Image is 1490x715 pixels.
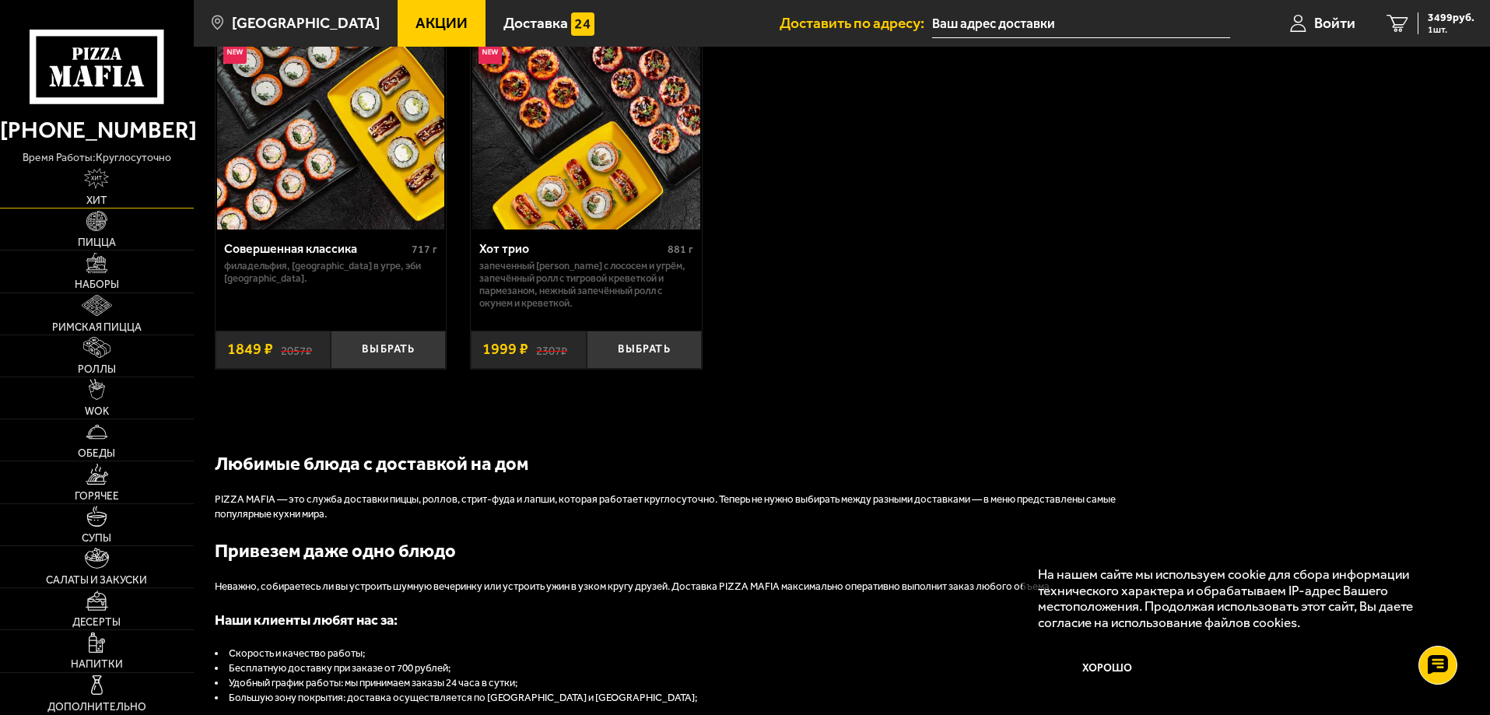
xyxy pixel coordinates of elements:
[471,2,702,230] a: АкционныйНовинкаХот трио
[932,9,1230,38] input: Ваш адрес доставки
[82,533,111,544] span: Супы
[72,617,121,628] span: Десерты
[71,659,123,670] span: Напитки
[85,406,109,417] span: WOK
[215,676,1148,691] li: Удобный график работы: мы принимаем заказы 24 часа в сутки;
[75,279,119,290] span: Наборы
[52,322,142,333] span: Римская пицца
[86,195,107,206] span: Хит
[1428,25,1474,34] span: 1 шт.
[668,243,693,256] span: 881 г
[75,491,119,502] span: Горячее
[215,492,1148,522] p: PIZZA MAFIA — это служба доставки пиццы, роллов, стрит-фуда и лапши, которая работает круглосуточ...
[571,12,594,36] img: 15daf4d41897b9f0e9f617042186c801.svg
[503,16,568,30] span: Доставка
[482,342,528,357] span: 1999 ₽
[415,16,468,30] span: Акции
[780,16,932,30] span: Доставить по адресу:
[412,243,437,256] span: 717 г
[1038,646,1178,692] button: Хорошо
[215,661,1148,676] li: Бесплатную доставку при заказе от 700 рублей;
[215,691,1148,706] li: Большую зону покрытия: доставка осуществляется по [GEOGRAPHIC_DATA] и [GEOGRAPHIC_DATA];
[331,331,446,369] button: Выбрать
[215,612,398,629] span: Наши клиенты любят нас за:
[215,580,1148,594] p: Неважно, собираетесь ли вы устроить шумную вечеринку или устроить ужин в узком кругу друзей. Дост...
[215,647,1148,661] li: Скорость и качество работы;
[479,241,664,256] div: Хот трио
[224,260,438,285] p: Филадельфия, [GEOGRAPHIC_DATA] в угре, Эби [GEOGRAPHIC_DATA].
[227,342,273,357] span: 1849 ₽
[217,2,444,230] img: Совершенная классика
[1038,566,1445,631] p: На нашем сайте мы используем cookie для сбора информации технического характера и обрабатываем IP...
[536,342,567,357] s: 2307 ₽
[472,2,699,230] img: Хот трио
[1428,12,1474,23] span: 3499 руб.
[46,575,147,586] span: Салаты и закуски
[215,540,456,562] b: Привезем даже одно блюдо
[78,448,115,459] span: Обеды
[587,331,702,369] button: Выбрать
[281,342,312,357] s: 2057 ₽
[223,40,247,64] img: Новинка
[232,16,380,30] span: [GEOGRAPHIC_DATA]
[215,453,528,475] b: Любимые блюда с доставкой на дом
[479,260,693,310] p: Запеченный [PERSON_NAME] с лососем и угрём, Запечённый ролл с тигровой креветкой и пармезаном, Не...
[78,364,116,375] span: Роллы
[47,702,146,713] span: Дополнительно
[224,241,408,256] div: Совершенная классика
[479,40,502,64] img: Новинка
[216,2,447,230] a: АкционныйНовинкаСовершенная классика
[1314,16,1355,30] span: Войти
[78,237,116,248] span: Пицца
